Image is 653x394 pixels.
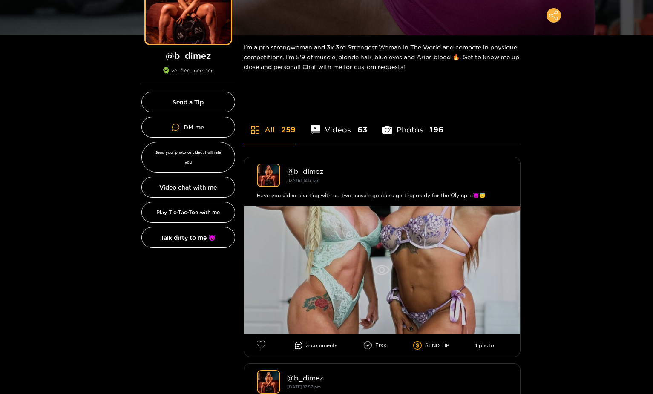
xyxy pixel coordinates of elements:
div: verified member [141,67,235,83]
span: dollar [413,341,425,350]
span: 259 [281,124,296,135]
li: SEND TIP [413,341,449,350]
a: DM me [141,117,235,138]
div: @ b_dimez [287,374,507,382]
span: 196 [430,124,443,135]
button: Send a Tip [141,92,235,112]
li: 1 photo [475,342,494,348]
li: Photos [382,105,443,144]
small: [DATE] 13:13 pm [287,178,319,183]
span: 63 [357,124,367,135]
span: comment s [311,342,337,348]
img: b_dimez [257,370,280,394]
li: 3 [295,342,337,349]
h1: @ b_dimez [141,50,235,61]
li: Videos [311,105,368,144]
div: @ b_dimez [287,167,507,175]
div: Have you video chatting with us, two muscle goddess getting ready for the Olympia!😈😇 [257,191,507,200]
button: Play Tic-Tac-Toe with me [141,202,235,223]
small: [DATE] 17:57 pm [287,385,321,389]
button: Send your photo or video, I will rate you [141,142,235,173]
li: All [244,105,296,144]
button: Video chat with me [141,177,235,198]
img: b_dimez [257,164,280,187]
button: Talk dirty to me 😈 [141,227,235,248]
div: I'm a pro strongwoman and 3x 3rd Strongest Woman In The World and compete in physique competition... [244,35,521,78]
span: appstore [250,125,260,135]
li: Free [364,341,387,350]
